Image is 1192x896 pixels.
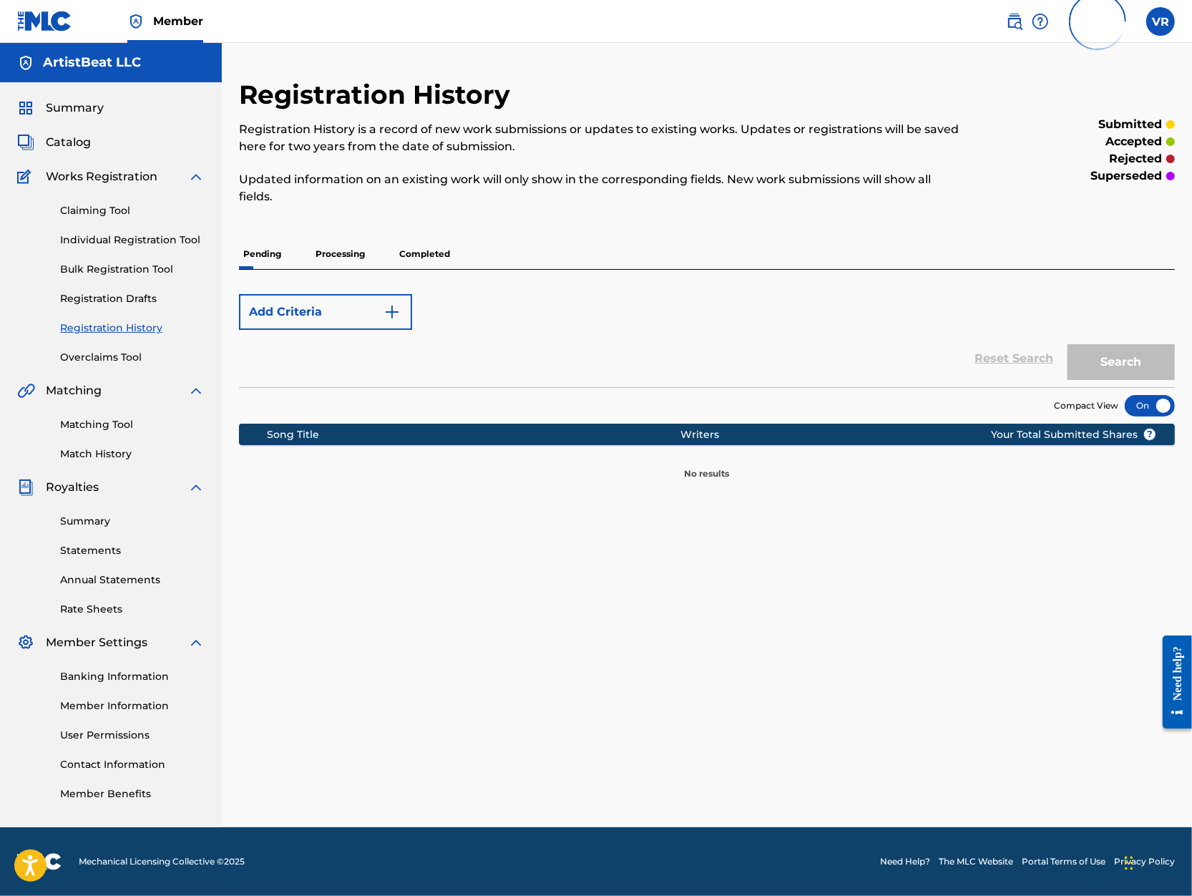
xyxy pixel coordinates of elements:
img: 9d2ae6d4665cec9f34b9.svg [384,303,401,321]
a: Bulk Registration Tool [60,262,205,277]
img: help [1032,13,1049,30]
a: Rate Sheets [60,602,205,617]
a: Summary [60,514,205,529]
div: Help [1032,7,1049,36]
img: Accounts [17,54,34,72]
img: expand [187,479,205,496]
p: Updated information on an existing work will only show in the corresponding fields. New work subm... [239,171,959,205]
span: Mechanical Licensing Collective © 2025 [79,855,245,868]
img: Matching [17,382,35,399]
p: Pending [239,239,285,269]
span: Works Registration [46,168,157,185]
p: rejected [1109,150,1162,167]
span: Your Total Submitted Shares [991,427,1156,442]
img: Works Registration [17,168,36,185]
img: expand [187,168,205,185]
a: User Permissions [60,728,205,743]
a: SummarySummary [17,99,104,117]
form: Search Form [239,287,1175,387]
p: accepted [1105,133,1162,150]
div: Song Title [267,427,680,442]
a: Need Help? [880,855,930,868]
p: Processing [311,239,369,269]
img: Member Settings [17,634,34,651]
a: Contact Information [60,757,205,772]
img: Catalog [17,134,34,151]
img: expand [187,634,205,651]
img: search [1006,13,1023,30]
a: Registration History [60,321,205,336]
img: Summary [17,99,34,117]
div: User Menu [1146,7,1175,36]
p: submitted [1098,116,1162,133]
div: Drag [1125,842,1133,885]
button: Add Criteria [239,294,412,330]
a: Member Information [60,698,205,714]
a: Privacy Policy [1114,855,1175,868]
img: MLC Logo [17,11,72,31]
a: Member Benefits [60,787,205,802]
p: No results [685,450,730,480]
img: Top Rightsholder [127,13,145,30]
span: Royalties [46,479,99,496]
span: Summary [46,99,104,117]
a: Matching Tool [60,417,205,432]
a: Individual Registration Tool [60,233,205,248]
a: Overclaims Tool [60,350,205,365]
a: Registration Drafts [60,291,205,306]
a: Match History [60,447,205,462]
p: superseded [1090,167,1162,185]
a: Public Search [1006,7,1023,36]
img: Royalties [17,479,34,496]
span: Compact View [1054,399,1118,412]
a: The MLC Website [939,855,1013,868]
a: CatalogCatalog [17,134,91,151]
a: Annual Statements [60,573,205,588]
iframe: Resource Center [1152,624,1192,739]
img: expand [187,382,205,399]
div: Writers [680,427,1036,442]
a: Claiming Tool [60,203,205,218]
span: Matching [46,382,102,399]
a: Portal Terms of Use [1022,855,1105,868]
p: Registration History is a record of new work submissions or updates to existing works. Updates or... [239,121,959,155]
iframe: Chat Widget [1120,827,1192,896]
span: Member Settings [46,634,147,651]
p: Completed [395,239,454,269]
h5: ArtistBeat LLC [43,54,141,71]
span: ? [1144,429,1156,440]
span: Catalog [46,134,91,151]
h2: Registration History [239,79,517,111]
a: Statements [60,543,205,558]
span: Member [153,13,203,29]
img: logo [17,853,62,870]
a: Banking Information [60,669,205,684]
